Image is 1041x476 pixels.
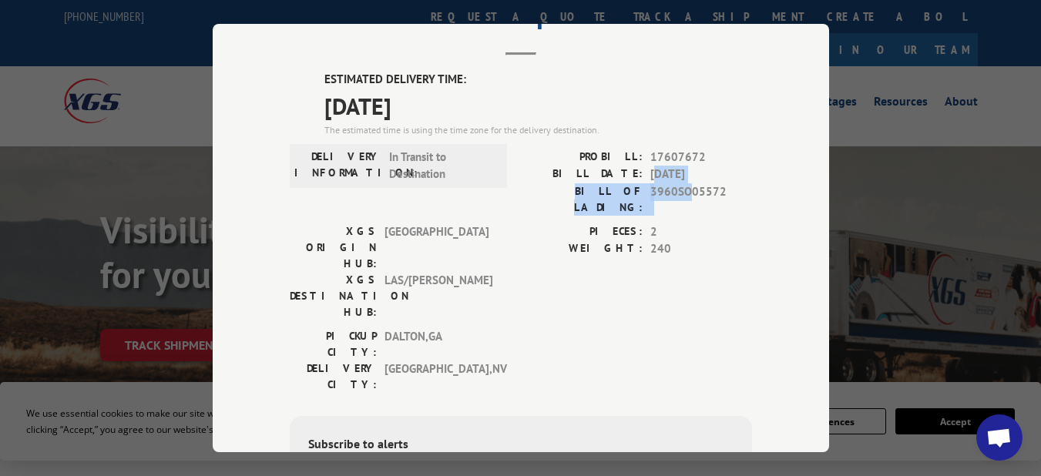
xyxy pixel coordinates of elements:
span: [GEOGRAPHIC_DATA] [384,223,489,271]
label: WEIGHT: [521,240,643,258]
label: DELIVERY INFORMATION: [294,148,381,183]
span: [DATE] [324,88,752,122]
label: DELIVERY CITY: [290,360,377,392]
span: DALTON , GA [384,327,489,360]
span: [GEOGRAPHIC_DATA] , NV [384,360,489,392]
label: PICKUP CITY: [290,327,377,360]
div: Subscribe to alerts [308,434,734,456]
label: BILL DATE: [521,166,643,183]
label: PIECES: [521,223,643,240]
h2: Track Shipment [290,3,752,32]
div: The estimated time is using the time zone for the delivery destination. [324,122,752,136]
label: PROBILL: [521,148,643,166]
span: [DATE] [650,166,752,183]
span: LAS/[PERSON_NAME] [384,271,489,320]
span: 3960SO05572 [650,183,752,215]
span: 17607672 [650,148,752,166]
span: In Transit to Destination [389,148,493,183]
span: 2 [650,223,752,240]
span: 240 [650,240,752,258]
label: XGS ORIGIN HUB: [290,223,377,271]
div: Open chat [976,414,1023,461]
label: ESTIMATED DELIVERY TIME: [324,71,752,89]
label: XGS DESTINATION HUB: [290,271,377,320]
label: BILL OF LADING: [521,183,643,215]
